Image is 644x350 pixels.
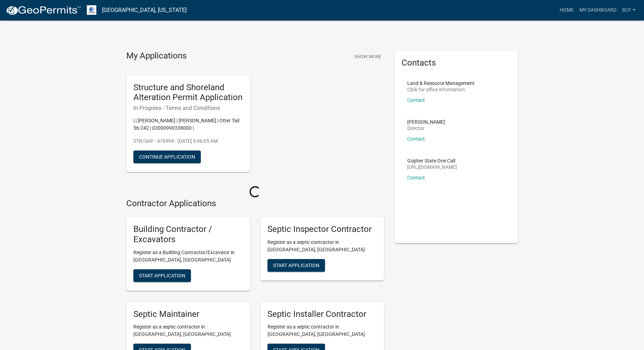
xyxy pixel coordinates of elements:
[619,4,638,17] a: BCF
[133,323,243,338] p: Register as a septic contractor in [GEOGRAPHIC_DATA], [GEOGRAPHIC_DATA]
[133,224,243,245] h5: Building Contractor / Excavators
[407,87,475,92] p: Click for office information:
[407,158,457,163] p: Gopher State One Call
[267,239,377,253] p: Register as a septic contractor in [GEOGRAPHIC_DATA], [GEOGRAPHIC_DATA]
[133,117,243,132] p: | | [PERSON_NAME] | [PERSON_NAME] | Otter Tail 56-242 | 02000990338000 |
[133,137,243,145] p: STR/SAP - 476994 - [DATE] 9:46:05 AM
[267,323,377,338] p: Register as a septic contractor in [GEOGRAPHIC_DATA], [GEOGRAPHIC_DATA]
[402,58,511,68] h5: Contacts
[133,151,201,163] button: Continue Application
[87,5,96,15] img: Otter Tail County, Minnesota
[267,309,377,319] h5: Septic Installer Contractor
[133,269,191,282] button: Start Application
[407,97,425,103] a: Contact
[126,198,384,209] h4: Contractor Applications
[273,262,319,268] span: Start Application
[133,82,243,103] h5: Structure and Shoreland Alteration Permit Application
[102,4,187,16] a: [GEOGRAPHIC_DATA], [US_STATE]
[133,309,243,319] h5: Septic Maintainer
[407,126,445,131] p: Director
[139,272,185,278] span: Start Application
[407,175,425,180] a: Contact
[126,51,187,61] h4: My Applications
[267,224,377,234] h5: Septic Inspector Contractor
[557,4,577,17] a: Home
[577,4,619,17] a: My Dashboard
[407,119,445,124] p: [PERSON_NAME]
[407,165,457,170] p: [URL][DOMAIN_NAME]
[407,81,475,86] p: Land & Resource Management
[351,51,384,62] button: Show More
[133,105,243,111] h6: In Progress - Terms and Conditions
[133,249,243,264] p: Register as a Building Contractor/Excavator in [GEOGRAPHIC_DATA], [GEOGRAPHIC_DATA]
[407,136,425,142] a: Contact
[267,259,325,272] button: Start Application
